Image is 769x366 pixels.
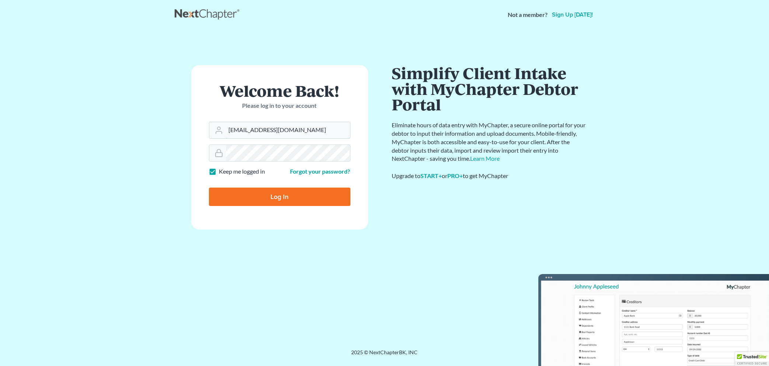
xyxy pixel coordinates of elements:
p: Please log in to your account [209,102,350,110]
p: Eliminate hours of data entry with MyChapter, a secure online portal for your debtor to input the... [392,121,587,163]
div: 2025 © NextChapterBK, INC [175,349,595,362]
input: Log In [209,188,350,206]
h1: Welcome Back! [209,83,350,99]
label: Keep me logged in [219,167,265,176]
input: Email Address [226,122,350,138]
a: Forgot your password? [290,168,350,175]
div: TrustedSite Certified [735,352,769,366]
strong: Not a member? [508,11,548,19]
a: PRO+ [448,172,463,179]
a: START+ [421,172,442,179]
a: Sign up [DATE]! [551,12,595,18]
a: Learn More [471,155,500,162]
h1: Simplify Client Intake with MyChapter Debtor Portal [392,65,587,112]
div: Upgrade to or to get MyChapter [392,172,587,180]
